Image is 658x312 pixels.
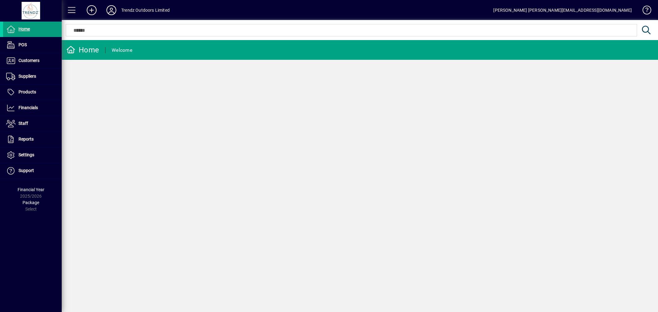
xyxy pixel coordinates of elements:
[3,163,62,179] a: Support
[19,58,39,63] span: Customers
[66,45,99,55] div: Home
[3,116,62,131] a: Staff
[19,27,30,31] span: Home
[19,105,38,110] span: Financials
[101,5,121,16] button: Profile
[112,45,132,55] div: Welcome
[19,121,28,126] span: Staff
[3,53,62,68] a: Customers
[3,37,62,53] a: POS
[23,200,39,205] span: Package
[19,137,34,142] span: Reports
[19,89,36,94] span: Products
[18,187,44,192] span: Financial Year
[19,74,36,79] span: Suppliers
[3,69,62,84] a: Suppliers
[3,132,62,147] a: Reports
[3,147,62,163] a: Settings
[19,152,34,157] span: Settings
[493,5,632,15] div: [PERSON_NAME] [PERSON_NAME][EMAIL_ADDRESS][DOMAIN_NAME]
[82,5,101,16] button: Add
[638,1,650,21] a: Knowledge Base
[19,42,27,47] span: POS
[3,84,62,100] a: Products
[3,100,62,116] a: Financials
[121,5,170,15] div: Trendz Outdoors Limited
[19,168,34,173] span: Support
